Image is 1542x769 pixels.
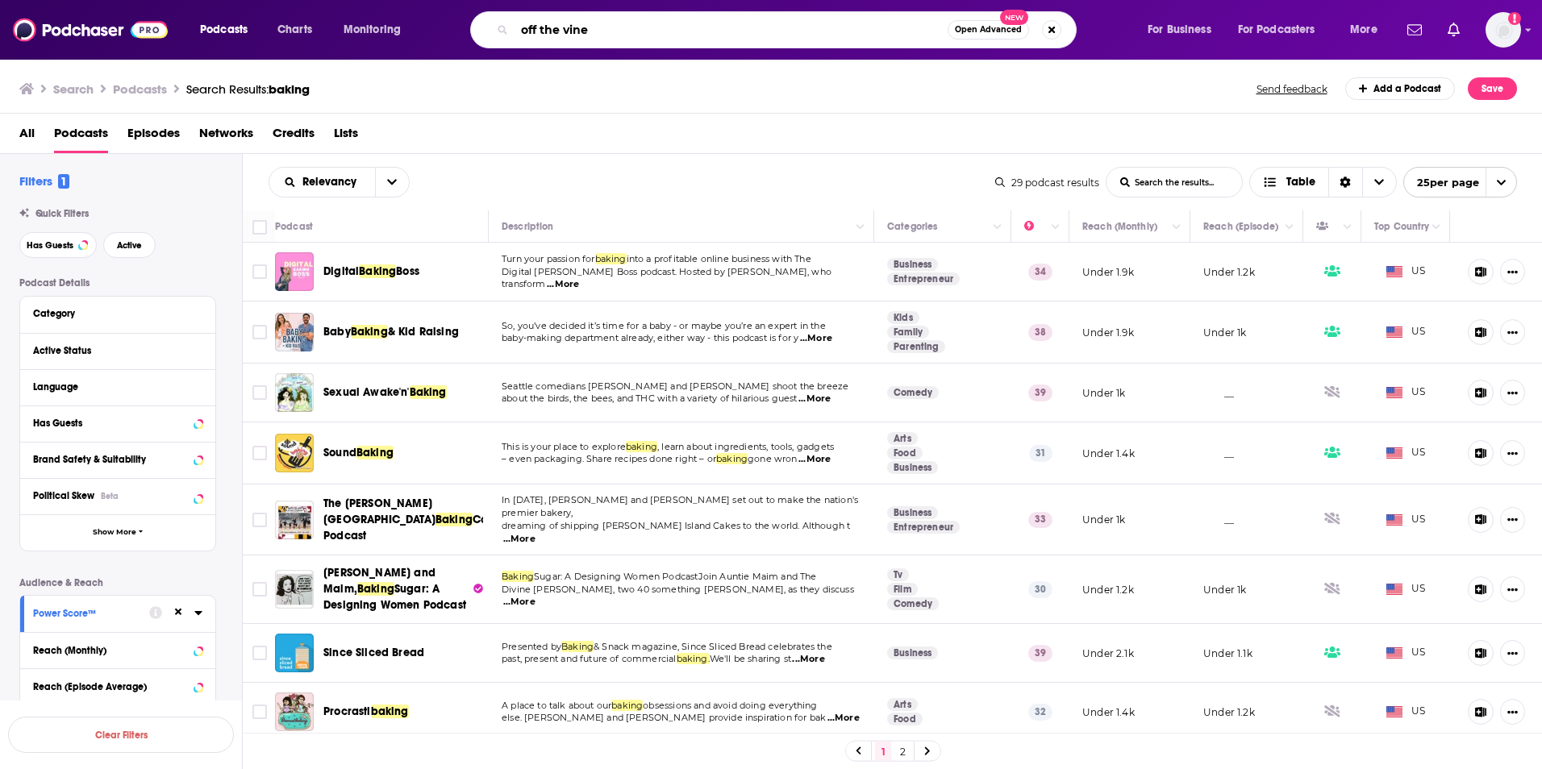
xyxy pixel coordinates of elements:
p: Under 1.9k [1082,265,1134,279]
p: __ [1203,386,1234,400]
span: Logged in as audreytaylor13 [1486,12,1521,48]
div: Beta [101,491,119,501]
span: ...More [800,332,832,345]
span: baking [611,700,643,711]
p: Under 1.2k [1082,583,1134,596]
div: Reach (Episode) [1203,217,1278,236]
button: Column Actions [1280,218,1299,237]
a: Search Results:baking [186,81,310,97]
span: Podcasts [54,120,108,153]
img: The Smith Island Baking Co. Podcast [275,501,314,539]
div: Has Guests [1316,217,1339,236]
button: Column Actions [851,218,870,237]
button: Clear Filters [8,717,234,753]
span: The [PERSON_NAME][GEOGRAPHIC_DATA] [323,497,436,526]
span: Sugar: A Designing Women PodcastJoin Auntie Maim and The [534,571,817,582]
button: Column Actions [1167,218,1186,237]
a: [PERSON_NAME] and Maim,BakingSugar: A Designing Women Podcast [323,565,483,613]
button: open menu [1136,17,1232,43]
span: Show More [93,528,136,537]
img: Procrastibaking [275,692,314,731]
input: Search podcasts, credits, & more... [515,17,948,43]
button: Has Guests [19,232,97,258]
span: ...More [503,596,536,609]
span: Baby [323,325,351,339]
span: Networks [199,120,253,153]
button: Brand Safety & Suitability [33,449,202,469]
span: about the birds, the bees, and THC with a variety of hilarious guest [502,393,798,404]
a: Family [887,326,929,339]
span: Baking [359,264,396,278]
div: Search podcasts, credits, & more... [486,11,1092,48]
button: open menu [332,17,422,43]
span: & Snack magazine, Since Sliced Bread celebrates the [594,641,832,652]
span: Open Advanced [955,26,1022,34]
a: Business [887,646,938,659]
button: Choose View [1249,167,1397,197]
a: Food [887,713,923,725]
button: open menu [1403,167,1517,197]
button: Show More Button [1500,507,1525,533]
span: US [1386,445,1426,461]
button: Reach (Monthly) [33,639,202,659]
a: All [19,120,35,153]
button: Column Actions [1046,218,1065,237]
span: Baking [502,571,534,582]
span: US [1386,581,1426,597]
span: , learn about ingredients, tools, gadgets [657,441,834,452]
div: Language [33,381,192,393]
p: Under 1k [1203,326,1246,339]
span: Toggle select row [252,582,267,596]
h2: Choose List sort [269,167,410,197]
p: Under 1.9k [1082,326,1134,339]
span: US [1386,324,1426,340]
button: Has Guests [33,413,202,433]
span: Toggle select row [252,446,267,460]
span: into a profitable online business with The [627,253,811,264]
a: Parenting [887,340,945,353]
h3: Search [53,81,94,97]
span: obsessions and avoid doing everything [643,700,817,711]
button: Send feedback [1252,82,1332,96]
span: Sound [323,446,356,459]
a: Kids [887,311,919,324]
p: 38 [1028,324,1052,340]
button: Show More Button [1500,380,1525,405]
div: Active Status [33,345,192,356]
span: For Podcasters [1238,19,1315,41]
a: Digital Baking Boss [275,252,314,291]
a: Business [887,258,938,271]
button: Power Score™ [33,602,149,622]
p: Under 2.1k [1082,646,1134,660]
p: Under 1k [1203,583,1246,596]
span: For Business [1148,19,1211,41]
span: gone wron [748,453,798,464]
p: 39 [1028,384,1052,401]
span: We'll be sharing st [710,653,791,664]
p: Under 1.4k [1082,705,1135,719]
a: Comedy [887,597,939,610]
span: Sexual Awake'n' [323,385,410,399]
span: dreaming of shipping [PERSON_NAME] Island Cakes to the world. Although t [502,520,850,531]
button: open menu [375,168,409,197]
span: ...More [798,453,831,466]
div: Reach (Monthly) [33,645,189,656]
p: Under 1.2k [1203,705,1255,719]
span: Table [1286,177,1315,188]
a: Business [887,461,938,474]
a: DigitalBakingBoss [323,264,419,280]
button: open menu [1339,17,1398,43]
svg: Add a profile image [1508,12,1521,25]
div: Sort Direction [1328,168,1362,197]
span: ...More [827,712,860,725]
button: Show More Button [1500,319,1525,345]
span: Since Sliced Bread [323,646,424,659]
span: ...More [792,653,824,666]
a: Entrepreneur [887,521,960,534]
img: Baby Baking & Kid Raising [275,313,314,351]
a: Show notifications dropdown [1401,16,1428,44]
div: Power Score [1024,217,1047,236]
